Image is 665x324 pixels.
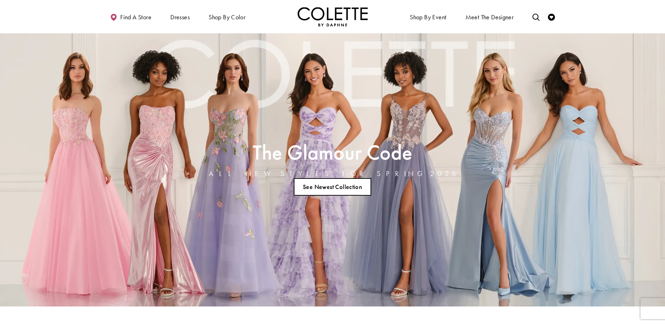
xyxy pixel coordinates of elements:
span: Shop by color [209,14,245,21]
a: Visit Home Page [298,7,368,26]
a: Meet the designer [464,7,516,26]
span: Meet the designer [466,14,514,21]
a: Toggle search [531,7,541,26]
a: See Newest Collection The Glamour Code ALL NEW STYLES FOR SPRING 2026 [294,178,372,196]
a: Check Wishlist [546,7,557,26]
h4: ALL NEW STYLES FOR SPRING 2026 [209,170,456,177]
span: Find a store [120,14,151,21]
span: Shop by color [207,7,247,26]
img: Colette by Daphne [298,7,368,26]
span: Shop By Event [410,14,446,21]
h2: The Glamour Code [209,143,456,162]
ul: Slider Links [207,175,459,198]
span: Dresses [169,7,191,26]
span: Dresses [170,14,190,21]
a: Find a store [108,7,153,26]
span: Shop By Event [408,7,448,26]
